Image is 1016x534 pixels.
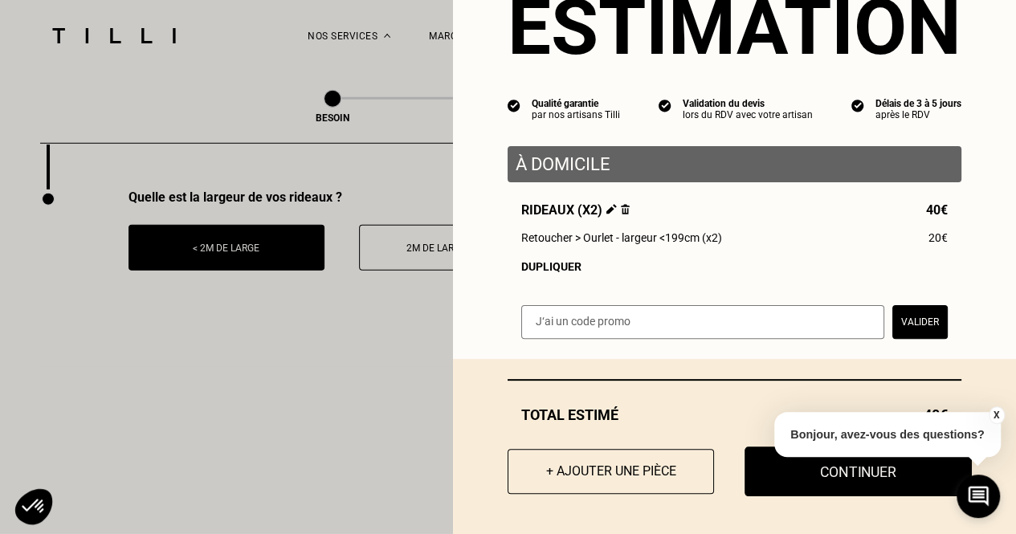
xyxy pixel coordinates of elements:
[521,202,630,218] span: Rideaux (x2)
[683,109,813,120] div: lors du RDV avec votre artisan
[532,109,620,120] div: par nos artisans Tilli
[988,406,1004,424] button: X
[508,449,714,494] button: + Ajouter une pièce
[521,231,722,244] span: Retoucher > Ourlet - largeur <199cm (x2)
[521,260,948,273] div: Dupliquer
[606,204,617,214] img: Éditer
[683,98,813,109] div: Validation du devis
[532,98,620,109] div: Qualité garantie
[875,98,961,109] div: Délais de 3 à 5 jours
[892,305,948,339] button: Valider
[508,406,961,423] div: Total estimé
[774,412,1001,457] p: Bonjour, avez-vous des questions?
[659,98,671,112] img: icon list info
[926,202,948,218] span: 40€
[851,98,864,112] img: icon list info
[516,154,953,174] p: À domicile
[621,204,630,214] img: Supprimer
[875,109,961,120] div: après le RDV
[745,446,972,496] button: Continuer
[521,305,884,339] input: J‘ai un code promo
[928,231,948,244] span: 20€
[508,98,520,112] img: icon list info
